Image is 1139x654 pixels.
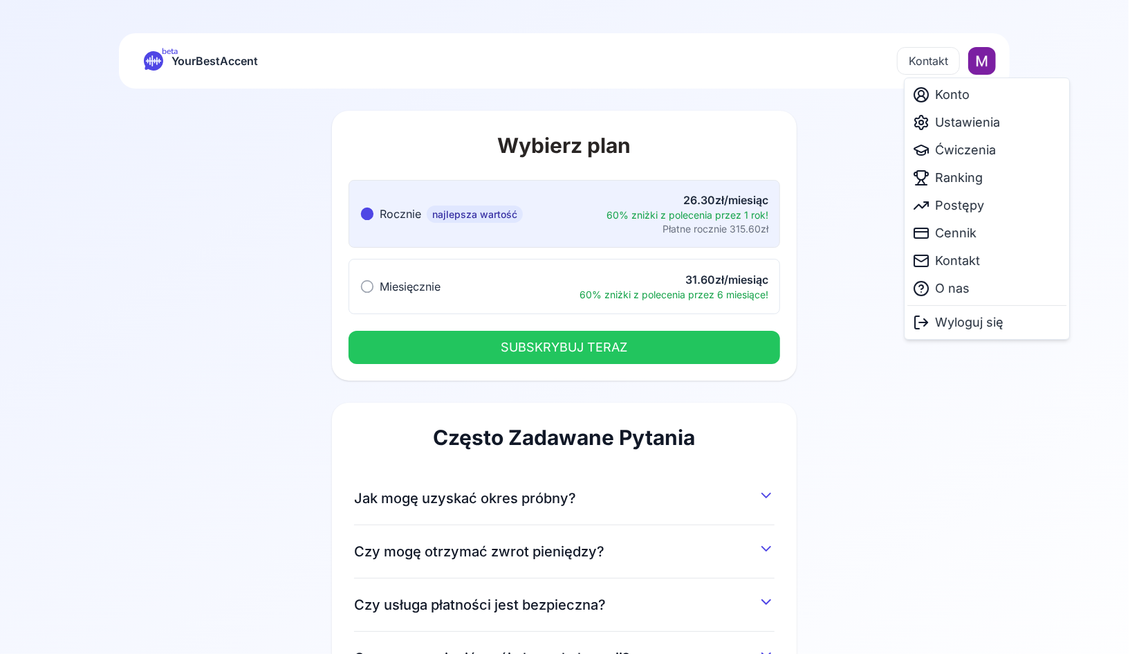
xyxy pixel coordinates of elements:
span: Konto [935,85,970,105]
span: Postępy [935,196,984,215]
span: O nas [935,279,970,298]
span: Cennik [935,224,976,243]
span: Ćwiczenia [935,140,996,160]
span: Ustawienia [935,113,1000,132]
span: Kontakt [935,251,980,271]
span: Wyloguj się [935,313,1003,332]
span: Ranking [935,168,983,188]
